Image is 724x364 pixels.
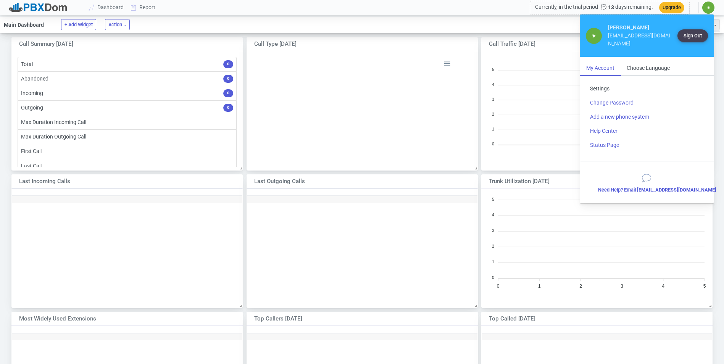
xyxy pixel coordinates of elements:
tspan: 5 [492,67,494,71]
b: Need Help? Email [EMAIL_ADDRESS][DOMAIN_NAME] [598,187,716,193]
li: First Call [18,144,237,159]
tspan: 3 [621,283,623,289]
span: 0 [223,60,233,68]
li: Abandoned [18,71,237,86]
tspan: 1 [492,259,494,264]
li: Max Duration Incoming Call [18,115,237,130]
a: Report [127,0,159,14]
div: Top Callers [DATE] [254,314,448,323]
div: Call Summary [DATE] [19,40,213,48]
a: Status Page [584,138,710,152]
tspan: 5 [492,196,494,201]
tspan: 2 [492,243,494,248]
b: 13 [598,4,614,10]
button: + Add Widget [61,19,96,30]
div: Last Incoming Calls [19,177,213,186]
tspan: 2 [579,283,582,289]
tspan: 0 [492,275,494,280]
div: Top Called [DATE] [489,314,683,323]
span: 0 [223,75,233,83]
tspan: 0 [492,142,494,146]
div: [PERSON_NAME] [608,24,674,32]
li: Incoming [18,86,237,101]
button: ✷ [702,1,715,14]
button: Sign Out [677,29,708,42]
tspan: 5 [703,283,706,289]
tspan: 4 [662,283,664,289]
tspan: 1 [492,127,494,131]
div: Call Type [DATE] [254,40,448,48]
li: Max Duration Outgoing Call [18,129,237,144]
button: Upgrade [659,2,684,13]
span: 0 [223,104,233,112]
div: Most Widely Used Extensions [19,314,213,323]
a: Upgrade [653,4,684,10]
tspan: 1 [538,283,541,289]
span: ✷ [707,5,710,10]
tspan: 2 [492,111,494,116]
span: ✷ [592,33,596,39]
tspan: 4 [492,82,494,86]
span: Currently, in the trial period days remaining. [535,4,653,10]
tspan: 3 [492,97,494,101]
a: Add a new phone system [584,110,710,124]
tspan: 3 [492,228,494,232]
div: My Account [580,61,621,75]
tspan: 0 [497,283,500,289]
a: Change Password [584,96,710,110]
a: Settings [584,82,710,96]
div: Last Outgoing Calls [254,177,448,186]
div: Menu [443,59,450,66]
tspan: 4 [492,212,494,217]
li: Last Call [18,159,237,174]
button: Action [105,19,130,30]
li: Total [18,57,237,72]
button: Need Help? Email [EMAIL_ADDRESS][DOMAIN_NAME] [593,168,700,196]
div: Call Traffic [DATE] [489,40,683,48]
a: Dashboard [85,0,127,14]
li: Outgoing [18,100,237,115]
div: [EMAIL_ADDRESS][DOMAIN_NAME] [608,32,674,48]
a: Help Center [584,124,710,138]
div: Choose Language [621,61,676,75]
span: 0 [223,89,233,97]
div: Trunk Utilization [DATE] [489,177,683,186]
